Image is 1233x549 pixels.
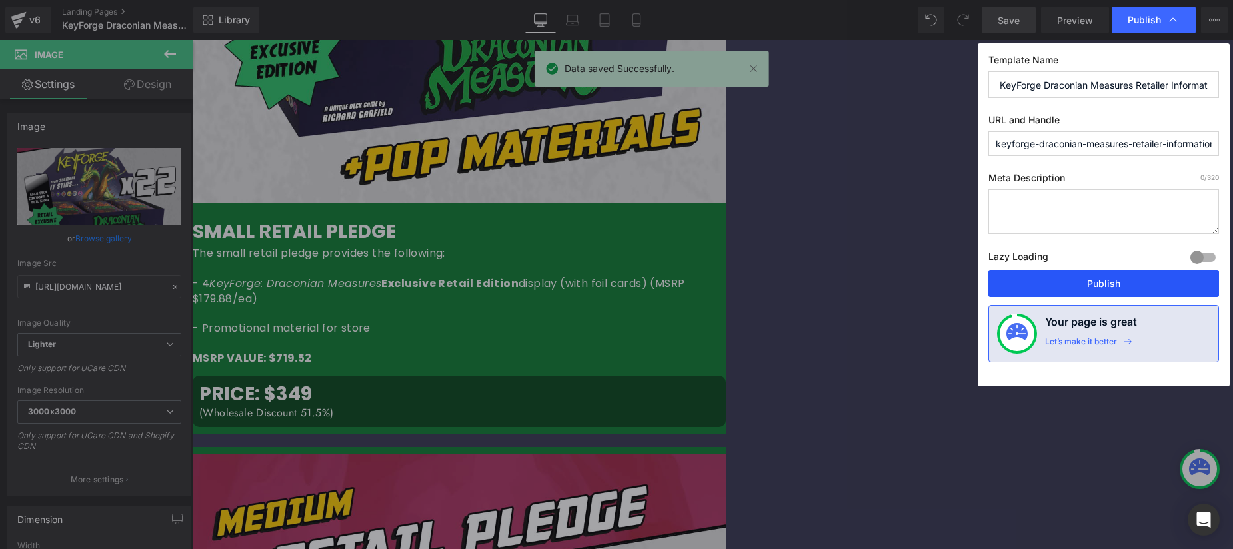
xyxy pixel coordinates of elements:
[1006,323,1028,344] img: onboarding-status.svg
[988,114,1219,131] label: URL and Handle
[988,270,1219,297] button: Publish
[988,248,1048,270] label: Lazy Loading
[1128,14,1161,26] span: Publish
[189,235,326,251] strong: Exclusive Retail Edition
[1045,314,1137,336] h4: Your page is great
[1200,173,1204,181] span: 0
[7,340,119,367] strong: PRICE: $349
[988,172,1219,189] label: Meta Description
[1045,336,1117,354] div: Let’s make it better
[7,366,527,380] div: (Wholesale Discount 51.5%)
[1188,504,1220,536] div: Open Intercom Messenger
[17,235,189,251] i: KeyForge: Draconian Measures
[988,54,1219,71] label: Template Name
[1200,173,1219,181] span: /320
